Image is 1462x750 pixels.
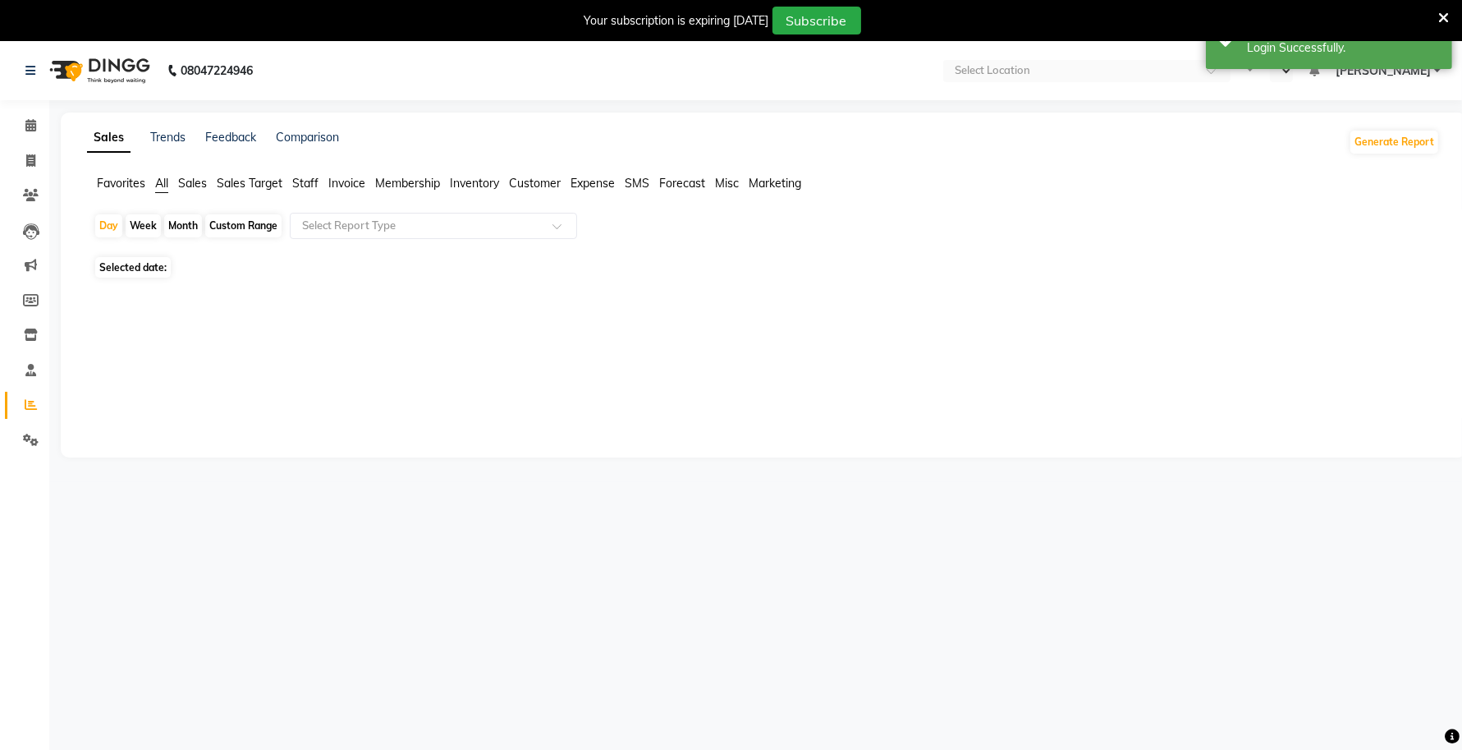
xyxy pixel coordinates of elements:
button: Generate Report [1350,131,1438,154]
div: Select Location [955,62,1030,79]
span: Marketing [749,176,801,191]
span: Sales Target [217,176,282,191]
div: Login Successfully. [1247,39,1440,57]
b: 08047224946 [181,48,253,94]
a: Sales [87,123,131,153]
span: SMS [625,176,649,191]
button: Subscribe [772,7,861,35]
span: Selected date: [95,257,171,278]
span: Membership [375,176,440,191]
span: All [155,176,168,191]
span: Misc [715,176,739,191]
span: Forecast [659,176,705,191]
a: Feedback [205,130,256,145]
div: Custom Range [205,214,282,237]
span: Customer [509,176,561,191]
span: Inventory [450,176,499,191]
span: [PERSON_NAME] [1336,62,1431,80]
span: Favorites [97,176,145,191]
div: Week [126,214,161,237]
div: Month [164,214,202,237]
div: Day [95,214,122,237]
img: logo [42,48,154,94]
span: Expense [571,176,615,191]
a: Comparison [276,130,339,145]
div: Your subscription is expiring [DATE] [584,12,769,30]
span: Invoice [328,176,365,191]
a: Trends [150,130,186,145]
span: Staff [292,176,319,191]
span: Sales [178,176,207,191]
